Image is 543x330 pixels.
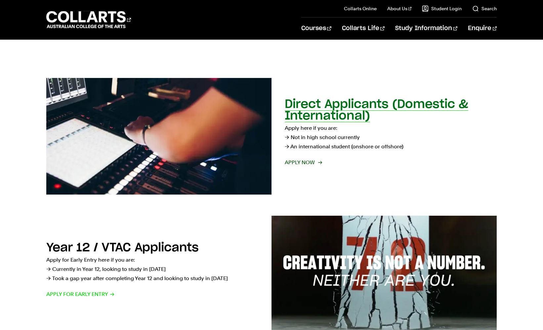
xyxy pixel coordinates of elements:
p: Apply for Early Entry here if you are: → Currently in Year 12, looking to study in [DATE] → Took ... [46,255,258,283]
a: Collarts Online [344,5,377,12]
a: Student Login [422,5,462,12]
a: Direct Applicants (Domestic & International) Apply here if you are:→ Not in high school currently... [46,78,497,195]
a: Courses [301,18,331,39]
a: Search [472,5,497,12]
a: Study Information [395,18,457,39]
span: Apply for Early Entry [46,290,115,299]
span: Apply now [285,158,321,167]
a: Collarts Life [342,18,385,39]
a: About Us [387,5,412,12]
div: Go to homepage [46,10,131,29]
h2: Direct Applicants (Domestic & International) [285,98,468,122]
h2: Year 12 / VTAC Applicants [46,242,199,254]
p: Apply here if you are: → Not in high school currently → An international student (onshore or offs... [285,124,497,151]
a: Enquire [468,18,497,39]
